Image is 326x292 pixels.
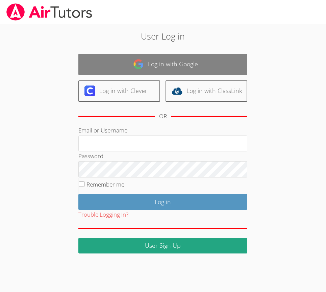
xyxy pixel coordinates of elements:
[78,54,247,75] a: Log in with Google
[78,194,247,210] input: Log in
[78,152,103,160] label: Password
[159,112,167,121] div: OR
[172,86,182,96] img: classlink-logo-d6bb404cc1216ec64c9a2012d9dc4662098be43eaf13dc465df04b49fa7ab582.svg
[78,210,128,220] button: Trouble Logging In?
[133,59,144,70] img: google-logo-50288ca7cdecda66e5e0955fdab243c47b7ad437acaf1139b6f446037453330a.svg
[86,180,124,188] label: Remember me
[46,30,280,43] h2: User Log in
[78,238,247,254] a: User Sign Up
[84,86,95,96] img: clever-logo-6eab21bc6e7a338710f1a6ff85c0baf02591cd810cc4098c63d3a4b26e2feb20.svg
[78,126,127,134] label: Email or Username
[6,3,93,21] img: airtutors_banner-c4298cdbf04f3fff15de1276eac7730deb9818008684d7c2e4769d2f7ddbe033.png
[78,80,160,102] a: Log in with Clever
[166,80,247,102] a: Log in with ClassLink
